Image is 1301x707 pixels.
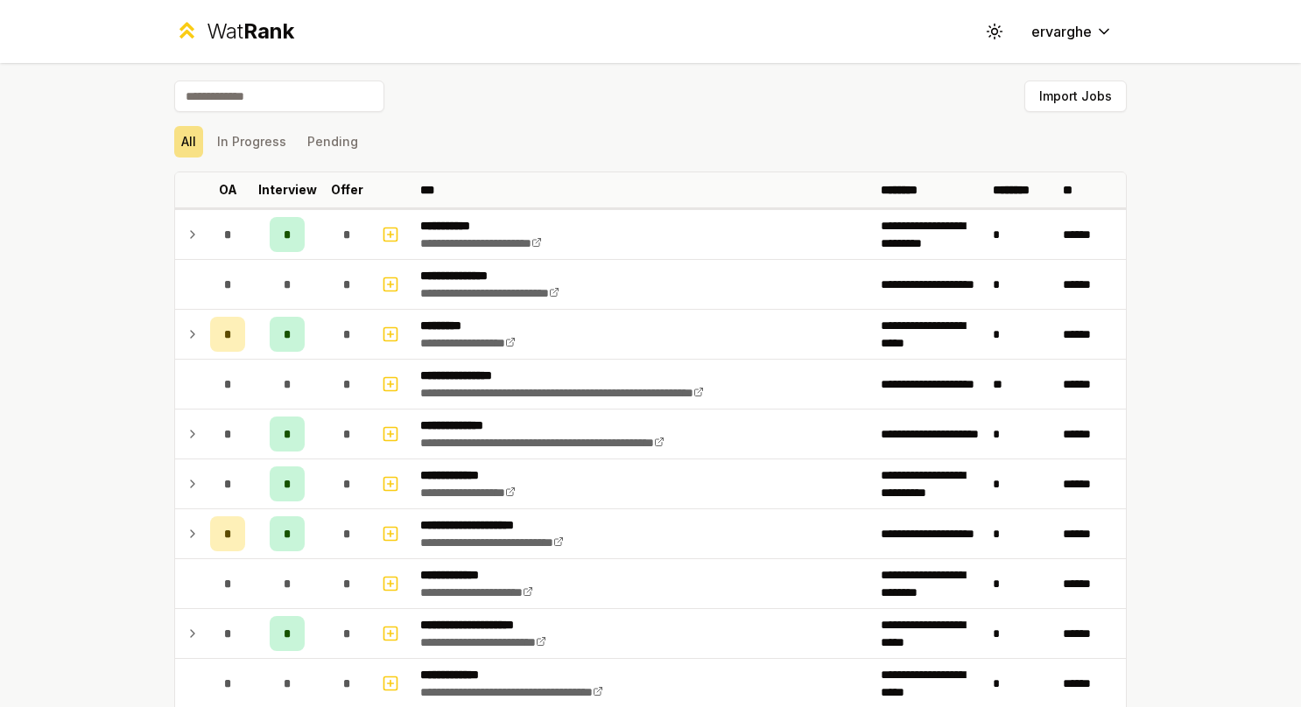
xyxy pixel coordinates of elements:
p: Offer [331,181,363,199]
button: Import Jobs [1024,80,1127,112]
button: All [174,126,203,157]
button: In Progress [210,126,293,157]
p: OA [219,181,237,199]
button: ervarghe [1017,16,1127,47]
a: WatRank [174,17,294,45]
button: Pending [300,126,365,157]
p: Interview [258,181,317,199]
span: Rank [243,18,294,44]
div: Wat [207,17,294,45]
span: ervarghe [1031,21,1092,42]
